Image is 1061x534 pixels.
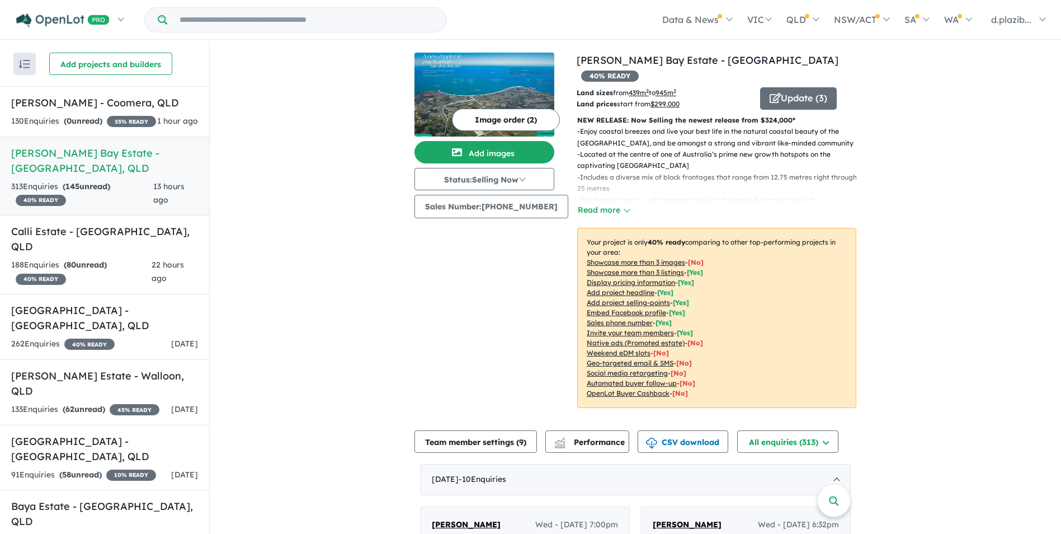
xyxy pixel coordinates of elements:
span: [PERSON_NAME] [432,519,501,530]
span: 22 hours ago [152,260,184,283]
u: Add project selling-points [587,298,670,307]
h5: [GEOGRAPHIC_DATA] - [GEOGRAPHIC_DATA] , QLD [11,434,198,464]
u: Sales phone number [587,318,653,327]
h5: [GEOGRAPHIC_DATA] - [GEOGRAPHIC_DATA] , QLD [11,303,198,333]
span: [No] [687,339,703,347]
span: 35 % READY [107,116,156,127]
span: Wed - [DATE] 6:32pm [758,518,839,532]
span: [ Yes ] [669,308,685,317]
div: 133 Enquir ies [11,403,159,416]
span: [No] [672,389,688,397]
span: 40 % READY [16,195,66,206]
span: [ No ] [688,258,704,266]
span: - 10 Enquir ies [459,474,506,484]
strong: ( unread) [64,260,107,270]
img: bar-chart.svg [554,441,565,448]
u: Showcase more than 3 images [587,258,685,266]
span: 45 % READY [110,404,159,415]
span: [No] [676,359,692,367]
u: Native ads (Promoted estate) [587,339,685,347]
a: [PERSON_NAME] [432,518,501,532]
div: 130 Enquir ies [11,115,156,128]
button: Performance [545,430,629,453]
span: Wed - [DATE] 7:00pm [535,518,618,532]
div: 188 Enquir ies [11,259,152,285]
h5: [PERSON_NAME] Bay Estate - [GEOGRAPHIC_DATA] , QLD [11,146,198,176]
span: 145 [65,181,79,191]
u: Add project headline [587,288,654,297]
span: [No] [671,369,686,377]
button: Add images [414,141,554,163]
span: [ Yes ] [656,318,672,327]
span: d.plazib... [991,14,1031,25]
sup: 2 [673,88,676,94]
h5: [PERSON_NAME] Estate - Walloon , QLD [11,368,198,399]
u: Embed Facebook profile [587,308,666,317]
strong: ( unread) [63,404,105,414]
button: All enquiries (313) [737,430,838,453]
p: - Enjoy coastal breezes and live your best life in the natural coastal beauty of the [GEOGRAPHIC_... [577,126,865,149]
button: Image order (2) [452,109,560,131]
h5: Baya Estate - [GEOGRAPHIC_DATA] , QLD [11,499,198,529]
span: to [649,88,676,97]
span: 40 % READY [581,71,639,82]
span: [ Yes ] [678,278,694,287]
b: 40 % ready [648,238,685,246]
span: 80 [67,260,76,270]
a: [PERSON_NAME] [653,518,722,532]
u: Showcase more than 3 listings [587,268,684,277]
b: Land sizes [577,88,613,97]
u: Social media retargeting [587,369,668,377]
span: 40 % READY [64,339,115,350]
u: Geo-targeted email & SMS [587,359,673,367]
button: Team member settings (9) [414,430,537,453]
button: Update (3) [760,87,837,110]
img: sort.svg [19,60,30,68]
span: [No] [680,379,695,387]
p: start from [577,99,752,110]
u: $ 299,000 [650,100,680,108]
u: Display pricing information [587,278,675,287]
u: Invite your team members [587,329,674,337]
u: 439 m [629,88,649,97]
img: line-chart.svg [555,438,565,444]
u: OpenLot Buyer Cashback [587,389,669,397]
img: Bloom Hervey Bay Estate - Nikenbah [414,53,554,137]
u: 945 m [656,88,676,97]
input: Try estate name, suburb, builder or developer [169,8,444,32]
b: Land prices [577,100,617,108]
p: Your project is only comparing to other top-performing projects in your area: - - - - - - - - - -... [577,228,856,408]
span: [ Yes ] [677,329,693,337]
span: Performance [556,437,625,447]
img: Openlot PRO Logo White [16,13,110,27]
u: Weekend eDM slots [587,349,650,357]
span: [No] [653,349,669,357]
strong: ( unread) [59,470,102,480]
div: 262 Enquir ies [11,338,115,351]
u: Automated buyer follow-up [587,379,677,387]
span: 58 [62,470,71,480]
a: [PERSON_NAME] Bay Estate - [GEOGRAPHIC_DATA] [577,54,838,67]
strong: ( unread) [64,116,102,126]
button: CSV download [638,430,728,453]
span: 62 [65,404,74,414]
div: 313 Enquir ies [11,180,153,207]
button: Add projects and builders [49,53,172,75]
span: [ Yes ] [673,298,689,307]
button: Sales Number:[PHONE_NUMBER] [414,195,568,218]
button: Read more [577,204,630,217]
img: download icon [646,438,657,449]
span: [DATE] [171,470,198,480]
div: 91 Enquir ies [11,469,156,482]
h5: Calli Estate - [GEOGRAPHIC_DATA] , QLD [11,224,198,254]
strong: ( unread) [63,181,110,191]
div: [DATE] [420,464,851,495]
span: 1 hour ago [157,116,198,126]
p: from [577,87,752,99]
span: [PERSON_NAME] [653,519,722,530]
p: - Includes a diverse mix of block frontages that range from 12.75 metres right through to 25 metres [577,172,865,195]
span: 9 [519,437,524,447]
span: [ Yes ] [687,268,703,277]
sup: 2 [646,88,649,94]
